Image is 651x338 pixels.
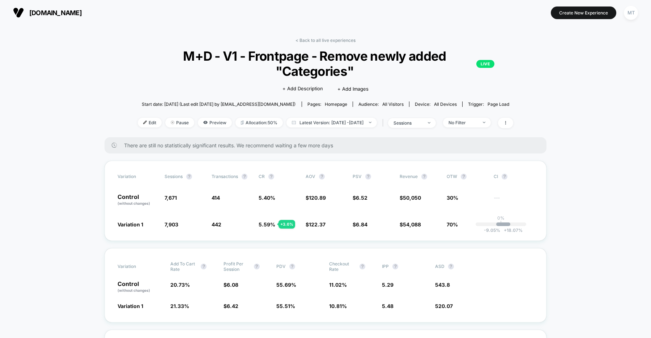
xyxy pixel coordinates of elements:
span: Checkout Rate [329,261,356,272]
span: 5.59 % [259,221,275,227]
img: end [483,122,485,123]
span: AOV [306,174,315,179]
span: Edit [138,118,162,127]
p: 0% [497,215,505,221]
span: [DOMAIN_NAME] [29,9,82,17]
span: 5.29 [382,282,393,288]
img: end [369,122,371,123]
div: Pages: [307,101,347,107]
img: Visually logo [13,7,24,18]
span: OTW [447,174,486,179]
span: 20.73 % [170,282,190,288]
div: Audience: [358,101,404,107]
span: CR [259,174,265,179]
span: 6.52 [356,195,367,201]
span: --- [494,196,533,206]
span: All Visitors [382,101,404,107]
button: ? [421,174,427,179]
span: 55.51 % [276,303,295,309]
span: Add To Cart Rate [170,261,197,272]
span: PSV [353,174,362,179]
span: ASD [435,264,444,269]
button: Create New Experience [551,6,616,19]
span: Variation 1 [118,303,143,309]
span: 21.33 % [170,303,189,309]
button: ? [448,264,454,269]
span: 6.84 [356,221,367,227]
button: ? [254,264,260,269]
span: 6.42 [227,303,238,309]
span: Allocation: 50% [235,118,283,127]
span: 55.69 % [276,282,296,288]
span: $ [224,282,238,288]
span: homepage [325,101,347,107]
span: IPP [382,264,389,269]
button: ? [392,264,398,269]
button: ? [359,264,365,269]
p: LIVE [476,60,494,68]
button: ? [319,174,325,179]
span: (without changes) [118,201,150,205]
span: $ [400,221,421,227]
span: 5.48 [382,303,393,309]
span: all devices [434,101,457,107]
span: Profit Per Session [224,261,250,272]
div: Trigger: [468,101,509,107]
img: edit [143,121,147,124]
span: 11.02 % [329,282,347,288]
img: end [171,121,174,124]
span: Page Load [488,101,509,107]
span: + [504,227,507,233]
span: Variation [118,261,157,272]
span: 122.37 [309,221,325,227]
span: Transactions [212,174,238,179]
p: Control [118,194,157,206]
button: ? [201,264,207,269]
span: $ [353,195,367,201]
span: | [380,118,388,128]
div: + 3.6 % [278,220,295,229]
span: Variation 1 [118,221,143,227]
img: calendar [292,121,296,124]
span: Pause [165,118,194,127]
span: Revenue [400,174,418,179]
span: 7,671 [165,195,177,201]
a: < Back to all live experiences [295,38,356,43]
p: | [500,221,502,226]
span: + Add Images [337,86,369,92]
span: 543.8 [435,282,450,288]
span: Start date: [DATE] (Last edit [DATE] by [EMAIL_ADDRESS][DOMAIN_NAME]) [142,101,295,107]
button: ? [502,174,507,179]
span: Device: [409,101,462,107]
span: Sessions [165,174,183,179]
span: 414 [212,195,220,201]
span: $ [353,221,367,227]
button: ? [268,174,274,179]
span: 10.81 % [329,303,347,309]
span: 442 [212,221,221,227]
span: CI [494,174,533,179]
button: ? [365,174,371,179]
button: ? [461,174,467,179]
div: MT [624,6,638,20]
p: Control [118,281,163,293]
span: Preview [198,118,232,127]
span: $ [306,221,325,227]
button: ? [242,174,247,179]
button: MT [622,5,640,20]
span: + Add Description [282,85,323,92]
span: PDV [276,264,286,269]
div: No Filter [448,120,477,125]
span: Variation [118,174,157,179]
span: 5.40 % [259,195,275,201]
span: -9.05 % [484,227,500,233]
span: 70% [447,221,458,227]
div: sessions [393,120,422,126]
span: $ [306,195,326,201]
span: 6.08 [227,282,238,288]
span: M+D - V1 - Frontpage - Remove newly added "Categories" [157,48,494,79]
span: 120.89 [309,195,326,201]
button: [DOMAIN_NAME] [11,7,84,18]
span: $ [400,195,421,201]
span: There are still no statistically significant results. We recommend waiting a few more days [124,142,532,148]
